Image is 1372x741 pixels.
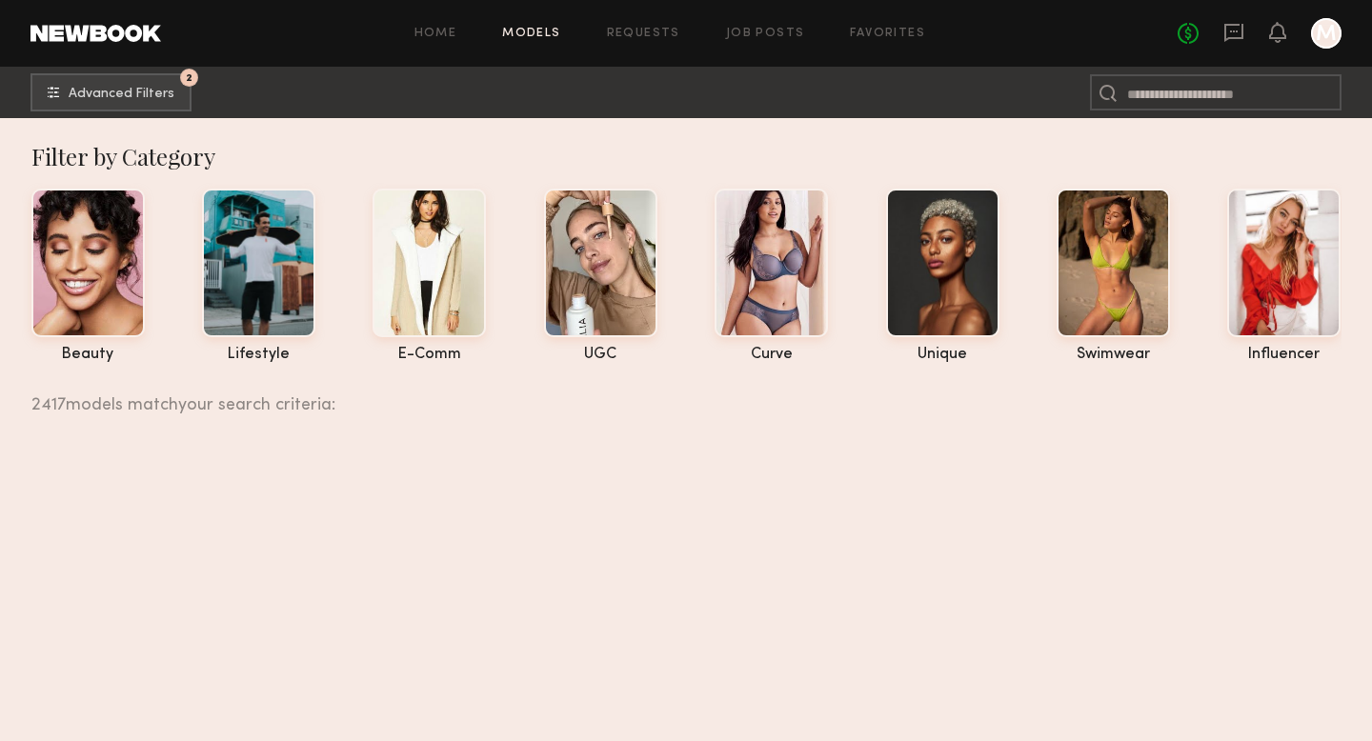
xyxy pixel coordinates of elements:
a: Home [414,28,457,40]
a: M [1311,18,1342,49]
a: Job Posts [726,28,805,40]
div: Filter by Category [31,141,1342,171]
div: swimwear [1057,347,1170,363]
a: Favorites [850,28,925,40]
div: beauty [31,347,145,363]
button: 2Advanced Filters [30,73,192,111]
div: unique [886,347,999,363]
a: Requests [607,28,680,40]
span: Advanced Filters [69,88,174,101]
span: 2 [186,73,192,82]
div: influencer [1227,347,1341,363]
div: curve [715,347,828,363]
div: lifestyle [202,347,315,363]
div: UGC [544,347,657,363]
a: Models [502,28,560,40]
div: e-comm [373,347,486,363]
div: 2417 models match your search criteria: [31,374,1326,414]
